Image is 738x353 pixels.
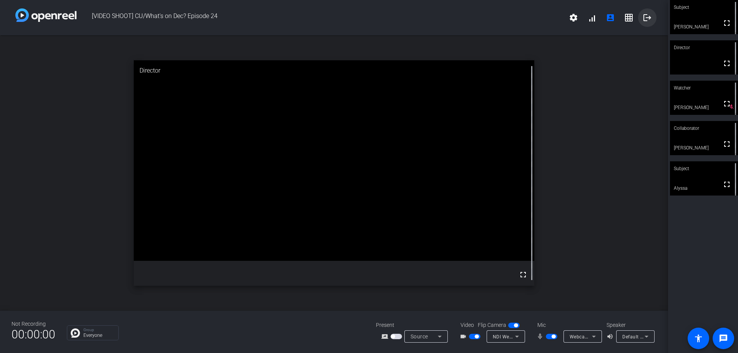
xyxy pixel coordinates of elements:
[537,332,546,341] mat-icon: mic_none
[583,8,601,27] button: signal_cellular_alt
[460,332,469,341] mat-icon: videocam_outline
[76,8,564,27] span: [VIDEO SHOOT] CU/What's on Dec? Episode 24
[83,333,115,338] p: Everyone
[722,99,731,108] mat-icon: fullscreen
[719,334,728,343] mat-icon: message
[12,320,55,328] div: Not Recording
[411,333,428,340] span: Source
[643,13,652,22] mat-icon: logout
[83,328,115,332] p: Group
[12,325,55,344] span: 00:00:00
[607,321,653,329] div: Speaker
[460,321,474,329] span: Video
[519,270,528,279] mat-icon: fullscreen
[570,333,642,340] span: Webcam 1 (NDI Webcam Audio)
[71,328,80,338] img: Chat Icon
[722,59,731,68] mat-icon: fullscreen
[530,321,607,329] div: Mic
[15,8,76,22] img: white-gradient.svg
[381,332,391,341] mat-icon: screen_share_outline
[569,13,578,22] mat-icon: settings
[722,139,731,149] mat-icon: fullscreen
[606,13,615,22] mat-icon: account_box
[670,161,738,176] div: Subject
[670,121,738,136] div: Collaborator
[670,40,738,55] div: Director
[622,333,734,340] span: Default - Realtek Digital Output (Realtek(R) Audio)
[134,60,535,81] div: Director
[607,332,616,341] mat-icon: volume_up
[722,180,731,189] mat-icon: fullscreen
[478,321,506,329] span: Flip Camera
[694,334,703,343] mat-icon: accessibility
[722,18,731,28] mat-icon: fullscreen
[376,321,453,329] div: Present
[493,333,540,340] span: NDI Webcam Video 1
[624,13,633,22] mat-icon: grid_on
[670,81,738,95] div: Watcher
